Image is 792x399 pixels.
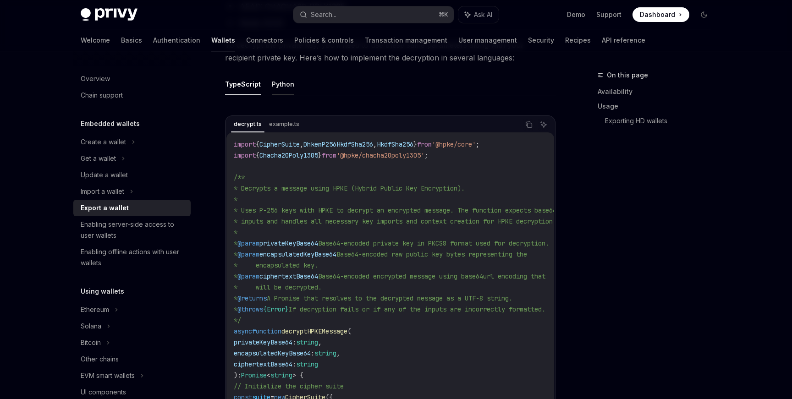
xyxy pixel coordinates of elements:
[81,118,140,129] h5: Embedded wallets
[246,29,283,51] a: Connectors
[234,151,256,159] span: import
[81,169,128,180] div: Update a wallet
[234,206,586,214] span: * Uses P-256 keys with HPKE to decrypt an encrypted message. The function expects base64-encoded
[73,244,191,271] a: Enabling offline actions with user wallets
[292,371,303,379] span: > {
[81,387,126,398] div: UI components
[234,338,292,346] span: privateKeyBase64
[81,153,116,164] div: Get a wallet
[81,321,101,332] div: Solana
[303,140,373,148] span: DhkemP256HkdfSha256
[241,371,267,379] span: Promise
[336,250,527,258] span: Base64-encoded raw public key bytes representing the
[567,10,585,19] a: Demo
[640,10,675,19] span: Dashboard
[294,29,354,51] a: Policies & controls
[234,261,318,269] span: * encapsulated key.
[296,338,318,346] span: string
[607,70,648,81] span: On this page
[121,29,142,51] a: Basics
[413,140,417,148] span: }
[598,84,719,99] a: Availability
[336,349,340,357] span: ,
[234,140,256,148] span: import
[439,11,448,18] span: ⌘ K
[81,304,109,315] div: Ethereum
[377,140,413,148] span: HkdfSha256
[237,305,263,313] span: @throws
[81,370,135,381] div: EVM smart wallets
[234,382,344,390] span: // Initialize the cipher suite
[259,151,318,159] span: Chacha20Poly1305
[81,73,110,84] div: Overview
[565,29,591,51] a: Recipes
[234,371,237,379] span: )
[322,151,336,159] span: from
[81,90,123,101] div: Chain support
[234,184,465,192] span: * Decrypts a message using HPKE (Hybrid Public Key Encryption).
[596,10,621,19] a: Support
[81,8,137,21] img: dark logo
[263,305,289,313] span: {Error}
[73,216,191,244] a: Enabling server-side access to user wallets
[153,29,200,51] a: Authentication
[81,246,185,268] div: Enabling offline actions with user wallets
[81,29,110,51] a: Welcome
[474,10,492,19] span: Ask AI
[211,29,235,51] a: Wallets
[314,349,336,357] span: string
[234,360,292,368] span: ciphertextBase64
[476,140,479,148] span: ;
[73,71,191,87] a: Overview
[373,140,377,148] span: ,
[81,354,119,365] div: Other chains
[697,7,711,22] button: Toggle dark mode
[259,140,300,148] span: CipherSuite
[296,360,318,368] span: string
[318,239,549,247] span: Base64-encoded private key in PKCS8 format used for decryption.
[293,6,454,23] button: Search...⌘K
[318,272,545,280] span: Base64-encoded encrypted message using base64url encoding that
[256,151,259,159] span: {
[311,349,314,357] span: :
[81,286,124,297] h5: Using wallets
[237,250,259,258] span: @param
[432,140,476,148] span: '@hpke/core'
[81,337,101,348] div: Bitcoin
[281,327,347,335] span: decryptHPKEMessage
[267,371,270,379] span: <
[602,29,645,51] a: API reference
[347,327,351,335] span: (
[318,338,322,346] span: ,
[259,250,336,258] span: encapsulatedKeyBase64
[73,87,191,104] a: Chain support
[234,217,556,225] span: * inputs and handles all necessary key imports and context creation for HPKE decryption.
[73,200,191,216] a: Export a wallet
[538,119,550,131] button: Ask AI
[81,219,185,241] div: Enabling server-side access to user wallets
[234,283,322,291] span: * will be decrypted.
[267,294,512,302] span: A Promise that resolves to the decrypted message as a UTF-8 string.
[523,119,535,131] button: Copy the contents from the code block
[272,73,294,95] button: Python
[73,351,191,367] a: Other chains
[234,327,252,335] span: async
[256,140,259,148] span: {
[73,167,191,183] a: Update a wallet
[417,140,432,148] span: from
[259,272,318,280] span: ciphertextBase64
[458,6,499,23] button: Ask AI
[528,29,554,51] a: Security
[424,151,428,159] span: ;
[458,29,517,51] a: User management
[311,9,336,20] div: Search...
[318,151,322,159] span: }
[81,202,129,213] div: Export a wallet
[292,360,296,368] span: :
[237,294,267,302] span: @returns
[231,119,264,130] div: decrypt.ts
[365,29,447,51] a: Transaction management
[270,371,292,379] span: string
[237,239,259,247] span: @param
[336,151,424,159] span: '@hpke/chacha20poly1305'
